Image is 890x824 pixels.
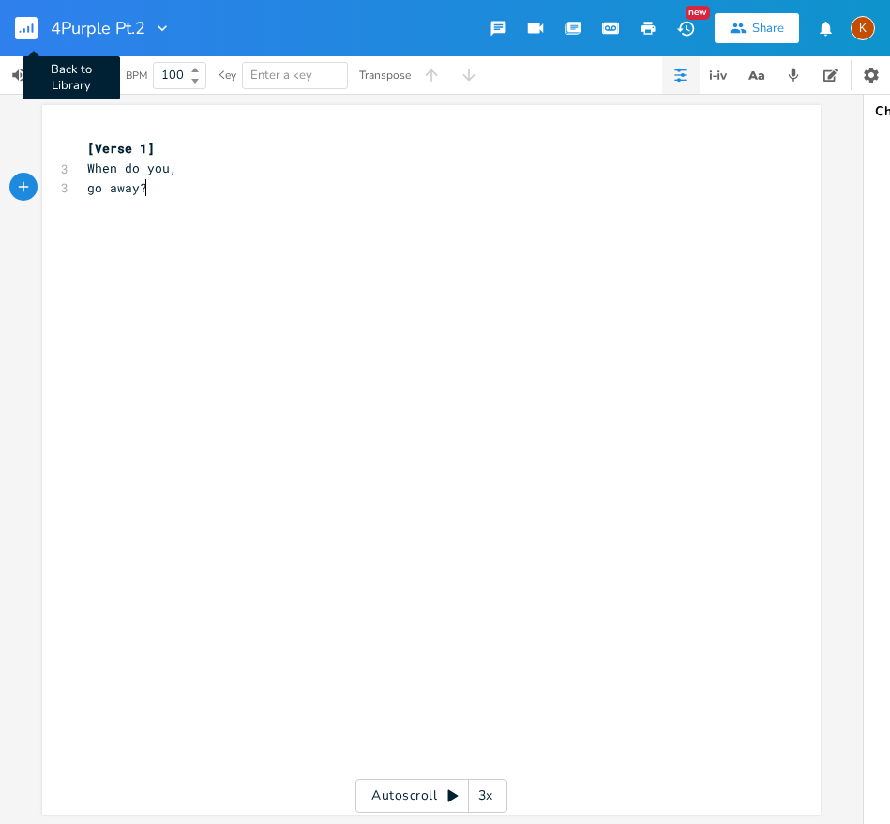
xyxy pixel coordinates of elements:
[851,16,875,40] div: Kat
[87,160,177,176] span: When do you,
[218,69,236,81] div: Key
[715,13,799,43] button: Share
[87,179,147,196] span: go away?
[87,140,155,157] span: [Verse 1]
[469,779,503,813] div: 3x
[51,20,145,37] span: 4Purple Pt.2
[851,7,875,50] button: K
[752,20,784,37] div: Share
[126,70,147,81] div: BPM
[667,11,704,45] button: New
[686,6,710,20] div: New
[15,6,53,51] button: Back to Library
[359,69,411,81] div: Transpose
[250,67,312,84] span: Enter a key
[355,779,507,813] div: Autoscroll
